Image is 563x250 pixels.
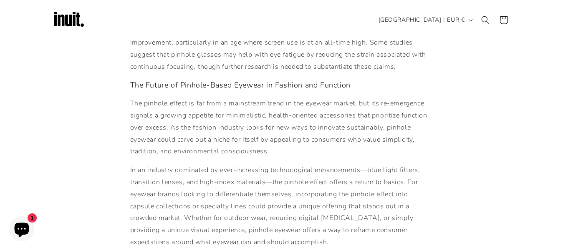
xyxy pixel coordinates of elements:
[7,216,37,243] inbox-online-store-chat: Shopify online store chat
[476,11,495,29] summary: Search
[130,97,433,157] p: The pinhole effect is far from a mainstream trend in the eyewear market, but its re-emergence sig...
[130,164,433,248] p: In an industry dominated by ever-increasing technological enhancements—blue light filters, transi...
[379,15,465,24] span: [GEOGRAPHIC_DATA] | EUR €
[374,12,476,28] button: [GEOGRAPHIC_DATA] | EUR €
[130,80,433,90] h3: The Future of Pinhole-Based Eyewear in Fashion and Function
[52,3,86,37] img: Inuit Logo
